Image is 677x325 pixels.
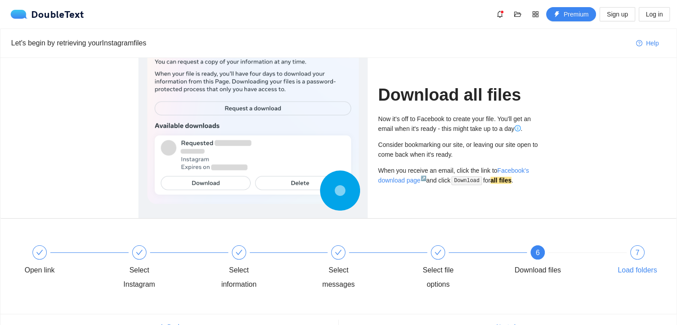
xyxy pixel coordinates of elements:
div: Download files [515,263,561,277]
div: Open link [14,245,114,277]
div: Load folders [618,263,657,277]
span: info-circle [515,125,521,131]
button: appstore [528,7,543,21]
div: When you receive an email, click the link to and click for . [378,166,539,186]
div: Select information [213,263,265,292]
div: Now it's off to Facebook to create your file. You'll get an email when it's ready - this might ta... [378,114,539,134]
div: Select information [213,245,313,292]
span: Premium [563,9,588,19]
a: logoDoubleText [11,10,84,19]
div: Select messages [312,245,412,292]
span: question-circle [636,40,642,47]
span: check [36,249,43,256]
div: Select file options [412,245,512,292]
span: 7 [636,249,640,256]
button: Sign up [600,7,635,21]
div: Select messages [312,263,364,292]
div: 7Load folders [612,245,663,277]
span: check [434,249,442,256]
span: bell [493,11,507,18]
button: bell [493,7,507,21]
span: check [235,249,243,256]
sup: ↗ [420,175,426,181]
h1: Download all files [378,85,539,106]
div: 6Download files [512,245,612,277]
code: Download [451,176,482,185]
button: folder-open [511,7,525,21]
span: Log in [646,9,663,19]
button: Log in [639,7,670,21]
span: check [136,249,143,256]
strong: all files [491,177,511,184]
div: Open link [24,263,55,277]
div: Select Instagram [114,245,213,292]
span: appstore [529,11,542,18]
button: question-circleHelp [629,36,666,50]
img: logo [11,10,31,19]
span: Sign up [607,9,628,19]
span: folder-open [511,11,524,18]
div: DoubleText [11,10,84,19]
span: check [335,249,342,256]
span: Help [646,38,659,48]
div: Select file options [412,263,464,292]
span: thunderbolt [554,11,560,18]
div: Select Instagram [114,263,165,292]
div: Consider bookmarking our site, or leaving our site open to come back when it's ready. [378,140,539,159]
span: 6 [536,249,540,256]
button: thunderboltPremium [546,7,596,21]
div: Let's begin by retrieving your Instagram files [11,37,629,49]
a: Facebook's download page↗ [378,167,529,184]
